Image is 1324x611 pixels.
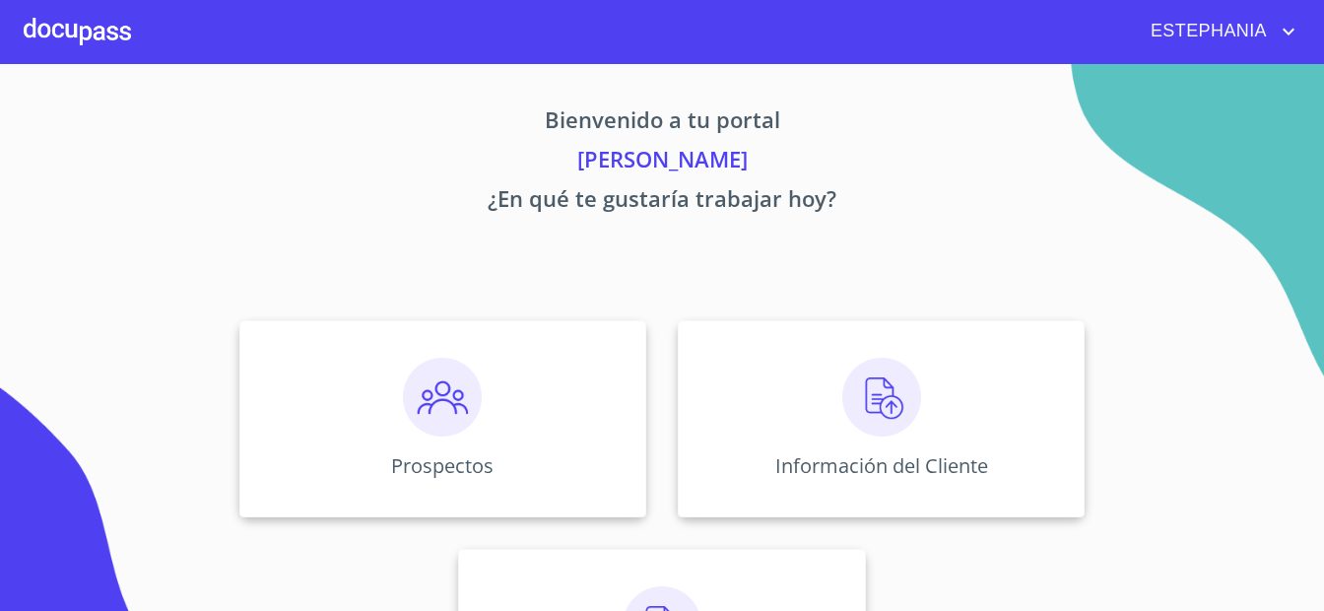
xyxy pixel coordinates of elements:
p: ¿En qué te gustaría trabajar hoy? [55,182,1269,222]
img: prospectos.png [403,358,482,437]
img: carga.png [842,358,921,437]
p: [PERSON_NAME] [55,143,1269,182]
span: ESTEPHANIA [1136,16,1277,47]
p: Bienvenido a tu portal [55,103,1269,143]
p: Prospectos [391,452,494,479]
p: Información del Cliente [775,452,988,479]
button: account of current user [1136,16,1300,47]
